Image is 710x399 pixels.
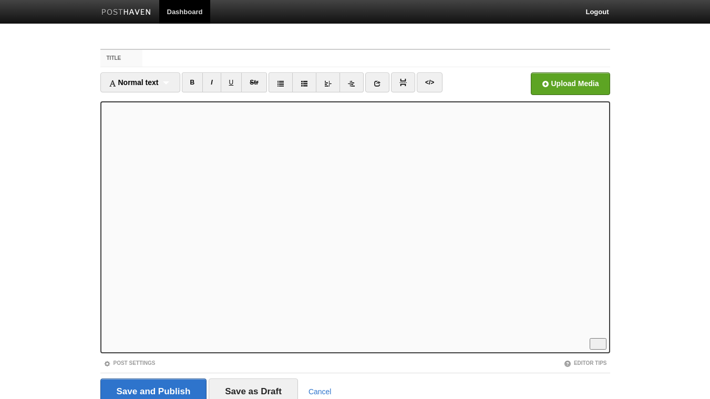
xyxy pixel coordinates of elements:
a: Post Settings [104,360,156,366]
a: Cancel [308,387,332,396]
a: U [221,72,242,92]
label: Title [100,50,143,67]
img: Posthaven-bar [101,9,151,17]
img: pagebreak-icon.png [399,79,407,86]
del: Str [250,79,259,86]
a: Editor Tips [564,360,607,366]
a: B [182,72,203,92]
a: Str [241,72,267,92]
span: Normal text [109,78,159,87]
a: </> [417,72,443,92]
a: I [202,72,221,92]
